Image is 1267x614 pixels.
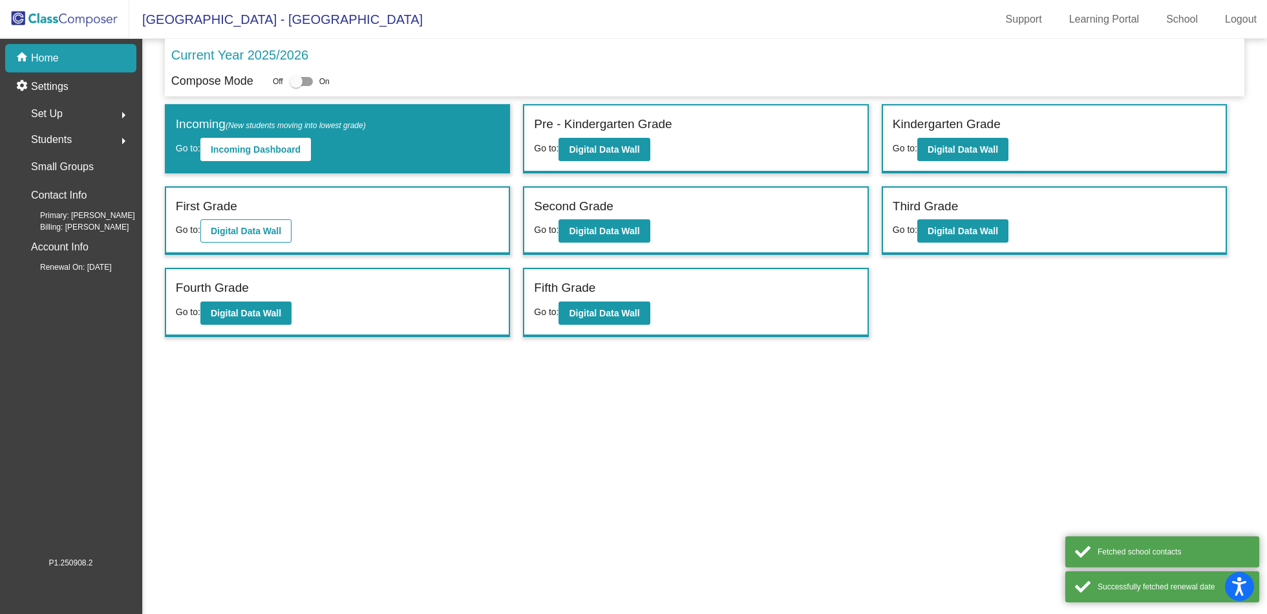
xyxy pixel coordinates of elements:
[31,131,72,149] span: Students
[171,45,308,65] p: Current Year 2025/2026
[31,186,87,204] p: Contact Info
[171,72,253,90] p: Compose Mode
[1215,9,1267,30] a: Logout
[19,210,135,221] span: Primary: [PERSON_NAME]
[569,308,639,318] b: Digital Data Wall
[31,105,63,123] span: Set Up
[1098,546,1250,558] div: Fetched school contacts
[569,144,639,155] b: Digital Data Wall
[534,197,613,216] label: Second Grade
[19,221,129,233] span: Billing: [PERSON_NAME]
[211,308,281,318] b: Digital Data Wall
[31,158,94,176] p: Small Groups
[319,76,330,87] span: On
[273,76,283,87] span: Off
[31,50,59,66] p: Home
[559,138,650,161] button: Digital Data Wall
[917,138,1008,161] button: Digital Data Wall
[1156,9,1208,30] a: School
[534,115,672,134] label: Pre - Kindergarten Grade
[928,226,998,236] b: Digital Data Wall
[1098,581,1250,593] div: Successfully fetched renewal date
[31,238,89,256] p: Account Info
[129,9,423,30] span: [GEOGRAPHIC_DATA] - [GEOGRAPHIC_DATA]
[176,307,200,317] span: Go to:
[1059,9,1150,30] a: Learning Portal
[16,79,31,94] mat-icon: settings
[200,219,292,243] button: Digital Data Wall
[211,144,301,155] b: Incoming Dashboard
[176,143,200,153] span: Go to:
[116,133,131,149] mat-icon: arrow_right
[893,225,917,235] span: Go to:
[995,9,1052,30] a: Support
[176,279,249,298] label: Fourth Grade
[31,79,69,94] p: Settings
[211,226,281,236] b: Digital Data Wall
[176,225,200,235] span: Go to:
[200,302,292,325] button: Digital Data Wall
[559,302,650,325] button: Digital Data Wall
[559,219,650,243] button: Digital Data Wall
[928,144,998,155] b: Digital Data Wall
[534,279,595,298] label: Fifth Grade
[19,261,111,273] span: Renewal On: [DATE]
[176,115,366,134] label: Incoming
[534,307,559,317] span: Go to:
[534,143,559,153] span: Go to:
[176,197,237,216] label: First Grade
[893,143,917,153] span: Go to:
[893,115,1001,134] label: Kindergarten Grade
[534,225,559,235] span: Go to:
[893,197,958,216] label: Third Grade
[200,138,311,161] button: Incoming Dashboard
[16,50,31,66] mat-icon: home
[569,226,639,236] b: Digital Data Wall
[116,107,131,123] mat-icon: arrow_right
[917,219,1008,243] button: Digital Data Wall
[226,121,366,130] span: (New students moving into lowest grade)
